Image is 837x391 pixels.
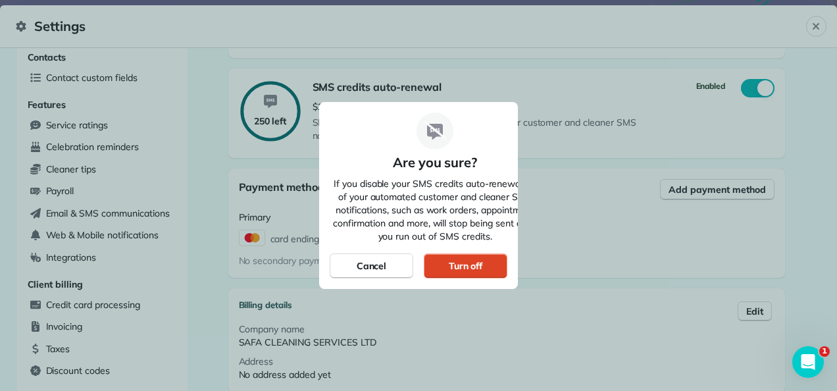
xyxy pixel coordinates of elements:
[330,177,540,243] p: If you disable your SMS credits auto-renewal, all of your automated customer and cleaner SMS noti...
[330,253,413,278] button: Cancel
[819,346,830,357] span: 1
[792,346,824,378] iframe: Intercom live chat
[357,259,387,273] div: Cancel
[424,253,507,278] button: Turn off
[449,259,483,273] div: Turn off
[330,153,540,172] h1: Are you sure?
